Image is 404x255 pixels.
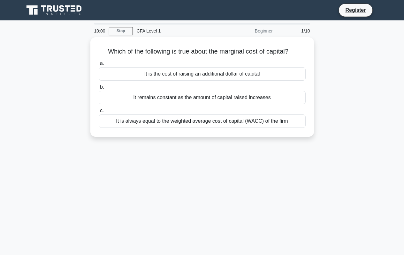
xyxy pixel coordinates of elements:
div: CFA Level 1 [133,25,221,37]
span: c. [100,108,104,113]
div: It is the cost of raising an additional dollar of capital [99,67,306,81]
div: Beginner [221,25,277,37]
h5: Which of the following is true about the marginal cost of capital? [98,47,306,56]
div: It remains constant as the amount of capital raised increases [99,91,306,104]
a: Stop [109,27,133,35]
div: It is always equal to the weighted average cost of capital (WACC) of the firm [99,114,306,128]
div: 10:00 [90,25,109,37]
div: 1/10 [277,25,314,37]
a: Register [341,6,370,14]
span: a. [100,61,104,66]
span: b. [100,84,104,90]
